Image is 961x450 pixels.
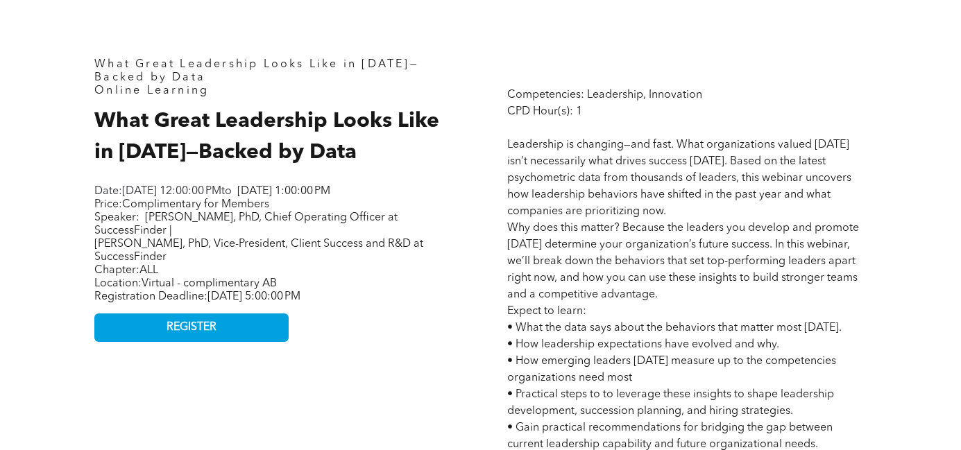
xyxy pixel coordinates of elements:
[94,59,419,83] span: What Great Leadership Looks Like in [DATE]—Backed by Data
[122,186,221,197] span: [DATE] 12:00:00 PM
[94,85,209,96] span: Online Learning
[122,199,269,210] span: Complimentary for Members
[237,186,330,197] span: [DATE] 1:00:00 PM
[94,212,423,263] span: [PERSON_NAME], PhD, Chief Operating Officer at SuccessFinder | [PERSON_NAME], PhD, Vice-President...
[167,321,216,334] span: REGISTER
[94,186,232,197] span: Date: to
[142,278,277,289] span: Virtual - complimentary AB
[139,265,158,276] span: ALL
[94,111,439,163] span: What Great Leadership Looks Like in [DATE]—Backed by Data
[94,278,300,302] span: Location: Registration Deadline:
[94,212,139,223] span: Speaker:
[207,291,300,302] span: [DATE] 5:00:00 PM
[94,313,289,342] a: REGISTER
[94,199,269,210] span: Price:
[94,265,158,276] span: Chapter:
